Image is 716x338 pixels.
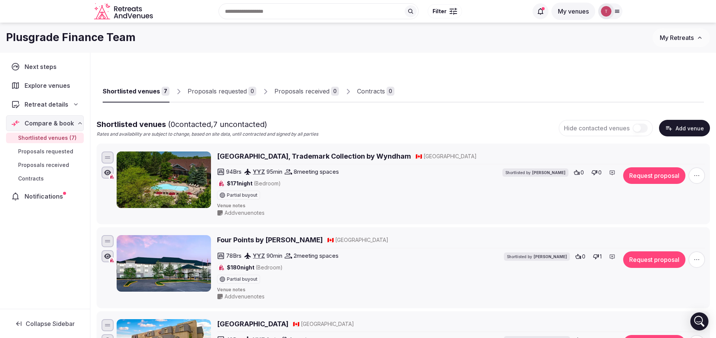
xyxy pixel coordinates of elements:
[225,293,265,300] span: Add venue notes
[659,120,710,136] button: Add venue
[551,8,595,15] a: My venues
[623,251,685,268] button: Request proposal
[227,180,281,187] span: $171 night
[18,175,44,182] span: Contracts
[653,28,710,47] button: My Retreats
[256,264,283,271] span: (Bedroom)
[225,209,265,217] span: Add venue notes
[532,170,565,175] span: [PERSON_NAME]
[97,120,267,129] span: Shortlisted venues
[168,120,267,129] span: ( 0 contacted, 7 uncontacted)
[266,168,282,176] span: 95 min
[386,87,394,96] div: 0
[294,168,339,176] span: 8 meeting spaces
[248,87,256,96] div: 0
[6,188,84,204] a: Notifications
[103,87,160,96] div: Shortlisted venues
[433,8,447,15] span: Filter
[226,252,242,260] span: 78 Brs
[534,254,567,259] span: [PERSON_NAME]
[690,312,708,330] div: Open Intercom Messenger
[589,167,604,178] button: 0
[660,34,694,41] span: My Retreats
[6,30,136,45] h1: Plusgrade Finance Team
[254,180,281,187] span: (Bedroom)
[293,321,299,327] span: 🇨🇦
[117,151,211,208] img: Georgian Bay Hotel, Trademark Collection by Wyndham
[18,134,77,142] span: Shortlisted venues (7)
[18,161,69,169] span: Proposals received
[6,173,84,184] a: Contracts
[327,236,334,244] button: 🇨🇦
[601,6,611,17] img: Thiago Martins
[227,264,283,271] span: $180 night
[335,236,388,244] span: [GEOGRAPHIC_DATA]
[598,169,602,176] span: 0
[582,253,585,260] span: 0
[293,320,299,328] button: 🇨🇦
[423,153,477,160] span: [GEOGRAPHIC_DATA]
[504,252,570,261] div: Shortlisted by
[253,252,265,259] a: YYZ
[226,168,242,176] span: 94 Brs
[600,253,602,260] span: 1
[357,81,394,102] a: Contracts0
[266,252,282,260] span: 90 min
[274,87,330,96] div: Proposals received
[301,320,354,328] span: [GEOGRAPHIC_DATA]
[591,251,604,262] button: 1
[94,3,154,20] a: Visit the homepage
[103,81,169,102] a: Shortlisted venues7
[26,320,75,327] span: Collapse Sidebar
[217,151,411,161] a: [GEOGRAPHIC_DATA], Trademark Collection by Wyndham
[217,203,705,209] span: Venue notes
[416,153,422,160] button: 🇨🇦
[623,167,685,184] button: Request proposal
[331,87,339,96] div: 0
[227,193,257,197] span: Partial buyout
[580,169,584,176] span: 0
[502,168,568,177] div: Shortlisted by
[188,81,256,102] a: Proposals requested0
[294,252,339,260] span: 2 meeting spaces
[18,148,73,155] span: Proposals requested
[357,87,385,96] div: Contracts
[253,168,265,175] a: YYZ
[564,124,630,132] span: Hide contacted venues
[162,87,169,96] div: 7
[571,167,586,178] button: 0
[551,3,595,20] button: My venues
[6,133,84,143] a: Shortlisted venues (7)
[217,287,705,293] span: Venue notes
[573,251,588,262] button: 0
[6,146,84,157] a: Proposals requested
[6,78,84,93] a: Explore venues
[217,319,288,329] a: [GEOGRAPHIC_DATA]
[25,192,66,201] span: Notifications
[6,160,84,170] a: Proposals received
[327,237,334,243] span: 🇨🇦
[117,235,211,292] img: Four Points by Sheraton Barrie
[217,235,323,245] a: Four Points by [PERSON_NAME]
[25,119,74,128] span: Compare & book
[94,3,154,20] svg: Retreats and Venues company logo
[227,277,257,281] span: Partial buyout
[97,131,318,138] p: Rates and availability are subject to change, based on site data, until contracted and signed by ...
[274,81,339,102] a: Proposals received0
[6,59,84,75] a: Next steps
[428,4,462,18] button: Filter
[25,81,73,90] span: Explore venues
[25,100,68,109] span: Retreat details
[25,62,60,71] span: Next steps
[6,315,84,332] button: Collapse Sidebar
[188,87,247,96] div: Proposals requested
